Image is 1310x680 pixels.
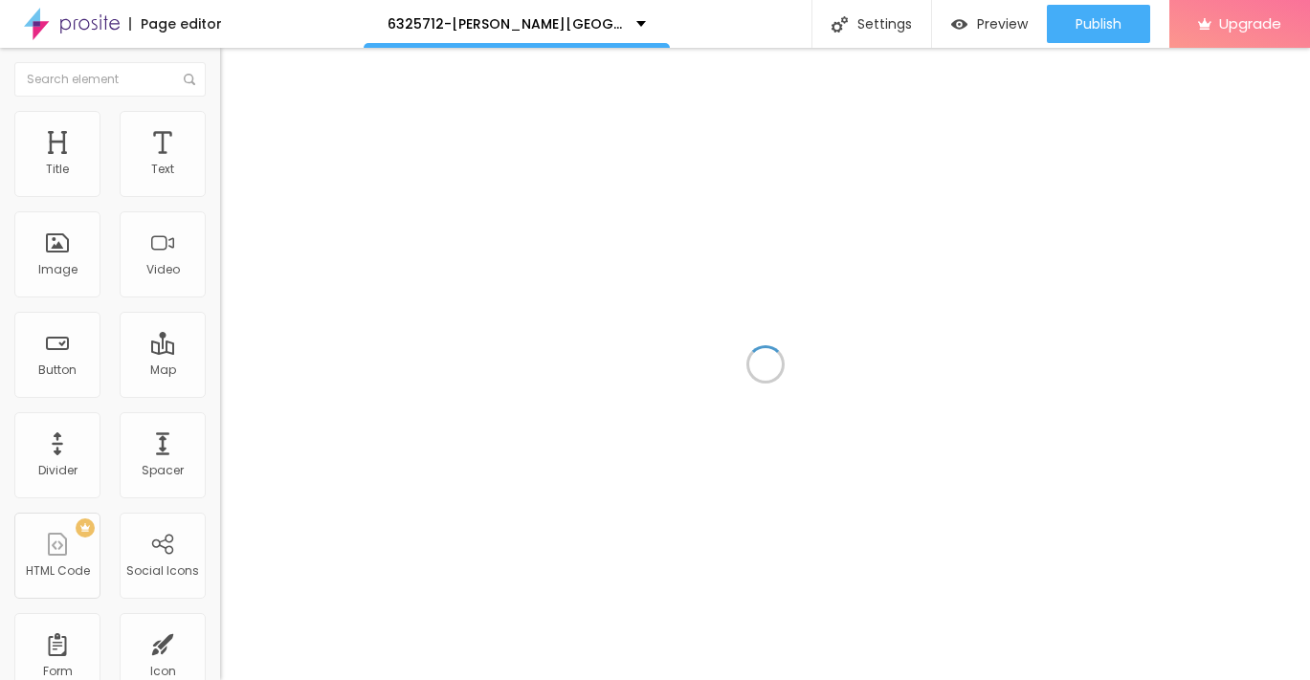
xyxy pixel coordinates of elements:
span: Preview [977,16,1028,32]
p: 6325712-[PERSON_NAME][GEOGRAPHIC_DATA] [388,17,622,31]
div: Title [46,163,69,176]
div: Image [38,263,78,276]
input: Search element [14,62,206,97]
div: Icon [150,665,176,678]
div: Map [150,363,176,377]
div: Button [38,363,77,377]
div: Social Icons [126,564,199,578]
div: Page editor [129,17,222,31]
img: Icone [832,16,848,33]
div: Video [146,263,180,276]
div: Spacer [142,464,184,477]
div: Form [43,665,73,678]
img: view-1.svg [951,16,967,33]
span: Upgrade [1219,15,1281,32]
span: Publish [1076,16,1121,32]
div: HTML Code [26,564,90,578]
img: Icone [184,74,195,85]
button: Preview [932,5,1047,43]
button: Publish [1047,5,1150,43]
div: Divider [38,464,78,477]
div: Text [151,163,174,176]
